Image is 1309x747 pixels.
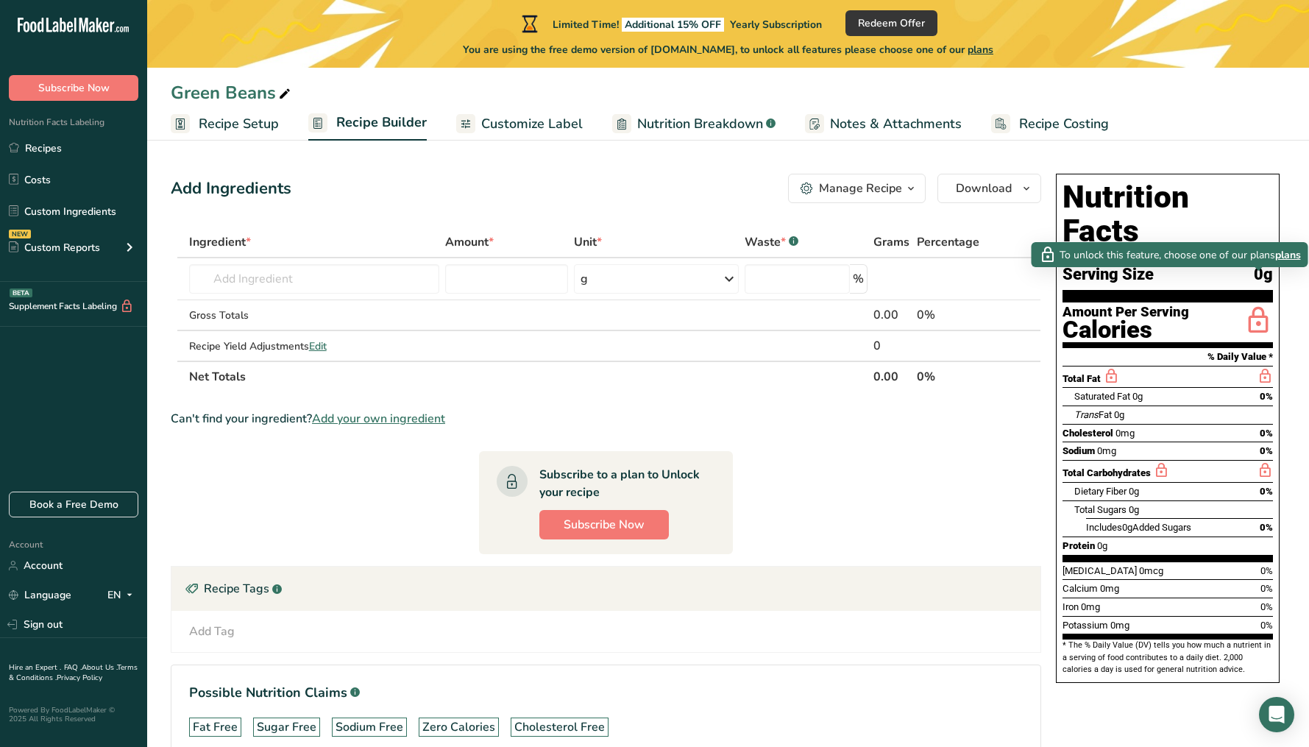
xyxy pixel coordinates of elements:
span: Potassium [1063,620,1108,631]
span: 0g [1254,266,1273,284]
th: Net Totals [186,361,870,392]
div: Amount Per Serving [1063,305,1189,319]
a: Recipe Setup [171,107,279,141]
a: Language [9,582,71,608]
div: Sodium Free [336,718,403,736]
span: 0% [1260,601,1273,612]
span: 0% [1260,391,1273,402]
button: Subscribe Now [539,510,669,539]
span: Total Carbohydrates [1063,467,1151,478]
span: 0g [1114,409,1124,420]
div: Add Ingredients [171,177,291,201]
button: Redeem Offer [845,10,937,36]
div: NEW [9,230,31,238]
span: 0% [1260,583,1273,594]
span: Cholesterol [1063,428,1113,439]
span: Additional 15% OFF [622,18,724,32]
a: Privacy Policy [57,673,102,683]
span: Saturated Fat [1074,391,1130,402]
a: FAQ . [64,662,82,673]
a: Nutrition Breakdown [612,107,776,141]
span: 0mg [1115,428,1135,439]
div: 0% [917,306,998,324]
a: Book a Free Demo [9,492,138,517]
div: Zero Calories [422,718,495,736]
div: Fat Free [193,718,238,736]
a: About Us . [82,662,117,673]
a: Terms & Conditions . [9,662,138,683]
span: 0% [1260,486,1273,497]
div: Can't find your ingredient? [171,410,1041,428]
span: Nutrition Breakdown [637,114,763,134]
div: Gross Totals [189,308,440,323]
div: Waste [745,233,798,251]
span: Edit [309,339,327,353]
span: Subscribe Now [564,516,645,534]
span: Protein [1063,540,1095,551]
div: EN [107,587,138,604]
h1: Nutrition Facts [1063,180,1273,248]
button: Download [937,174,1041,203]
span: 0g [1129,486,1139,497]
div: Limited Time! [519,15,822,32]
span: Recipe Setup [199,114,279,134]
span: Download [956,180,1012,197]
div: Subscribe to a plan to Unlock your recipe [539,466,703,501]
span: Redeem Offer [858,15,925,31]
div: Powered By FoodLabelMaker © 2025 All Rights Reserved [9,706,138,723]
div: Cholesterol Free [514,718,605,736]
span: 0mg [1081,601,1100,612]
i: Trans [1074,409,1099,420]
div: Manage Recipe [819,180,902,197]
span: Includes Added Sugars [1086,522,1191,533]
span: Sodium [1063,445,1095,456]
th: 0.00 [870,361,914,392]
span: 0mcg [1139,565,1163,576]
span: 0g [1122,522,1132,533]
span: 0% [1260,428,1273,439]
span: 0% [1260,522,1273,533]
section: * The % Daily Value (DV) tells you how much a nutrient in a serving of food contributes to a dail... [1063,640,1273,676]
span: 0% [1260,565,1273,576]
span: Subscribe Now [38,80,110,96]
span: Ingredient [189,233,251,251]
th: 0% [914,361,1001,392]
div: g [581,270,588,288]
div: Add Tag [189,623,235,640]
div: Recipe Yield Adjustments [189,339,440,354]
input: Add Ingredient [189,264,440,294]
span: 0mg [1100,583,1119,594]
div: Recipe Tags [171,567,1040,611]
section: % Daily Value * [1063,348,1273,366]
span: Customize Label [481,114,583,134]
span: 0g [1129,504,1139,515]
span: Total Fat [1063,373,1101,384]
span: Serving Size [1063,266,1154,284]
div: Green Beans [171,79,294,106]
span: [MEDICAL_DATA] [1063,565,1137,576]
span: Grams [873,233,909,251]
button: Manage Recipe [788,174,926,203]
span: 0% [1260,445,1273,456]
h1: Possible Nutrition Claims [189,683,1023,703]
span: Recipe Costing [1019,114,1109,134]
div: Open Intercom Messenger [1259,697,1294,732]
a: Customize Label [456,107,583,141]
span: Amount [445,233,494,251]
div: Calories [1063,319,1189,341]
span: Recipe Builder [336,113,427,132]
div: Sugar Free [257,718,316,736]
span: You are using the free demo version of [DOMAIN_NAME], to unlock all features please choose one of... [463,42,993,57]
a: Recipe Builder [308,106,427,141]
div: BETA [10,288,32,297]
span: plans [968,43,993,57]
div: Custom Reports [9,240,100,255]
span: Dietary Fiber [1074,486,1127,497]
span: Yearly Subscription [730,18,822,32]
span: 0mg [1110,620,1129,631]
span: Total Sugars [1074,504,1127,515]
span: Fat [1074,409,1112,420]
span: Percentage [917,233,979,251]
span: Calcium [1063,583,1098,594]
a: Hire an Expert . [9,662,61,673]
